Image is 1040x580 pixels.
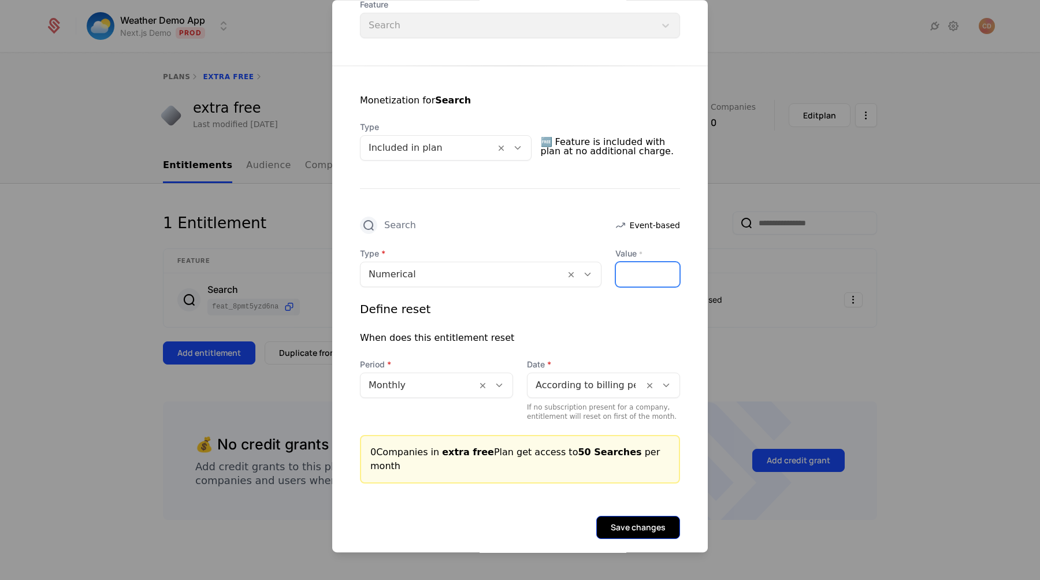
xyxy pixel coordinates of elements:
[360,248,601,259] span: Type
[360,121,532,133] span: Type
[596,516,680,539] button: Save changes
[435,95,471,106] strong: Search
[578,447,641,458] span: 50 Searches
[630,220,680,231] span: Event-based
[370,447,660,471] span: per month
[360,94,471,107] div: Monetization for
[360,359,513,370] span: Period
[442,447,494,458] span: extra free
[615,248,680,259] label: Value
[527,359,680,370] span: Date
[360,301,430,317] div: Define reset
[360,331,514,345] div: When does this entitlement reset
[370,445,670,473] div: 0 Companies in Plan get access to
[527,403,680,421] div: If no subscription present for a company, entitlement will reset on first of the month.
[541,133,681,161] span: 🆓 Feature is included with plan at no additional charge.
[384,221,416,230] div: Search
